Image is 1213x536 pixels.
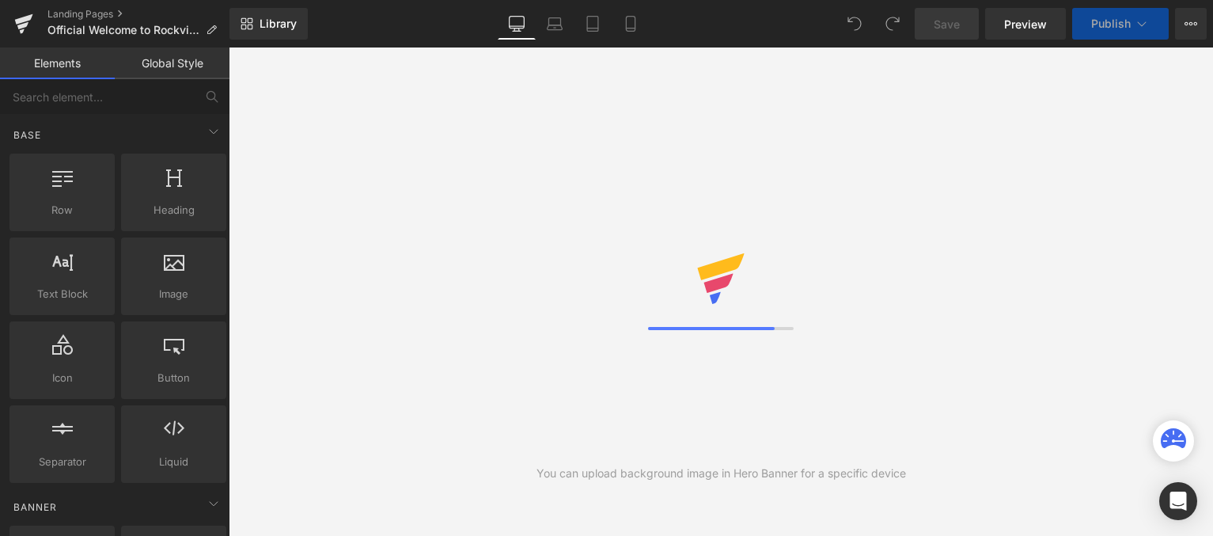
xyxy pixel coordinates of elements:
a: Global Style [115,48,229,79]
button: Undo [839,8,870,40]
span: Text Block [14,286,110,302]
button: Publish [1072,8,1169,40]
div: Open Intercom Messenger [1159,482,1197,520]
span: Image [126,286,222,302]
button: Redo [877,8,908,40]
span: Library [260,17,297,31]
a: Landing Pages [47,8,229,21]
span: Row [14,202,110,219]
span: Official Welcome to Rockville Bracelet 2025 [47,24,199,36]
a: Desktop [498,8,536,40]
span: Separator [14,454,110,470]
span: Save [934,16,960,32]
span: Heading [126,202,222,219]
a: Mobile [612,8,650,40]
span: Banner [12,500,59,515]
span: Liquid [126,454,222,470]
a: Preview [985,8,1066,40]
div: You can upload background image in Hero Banner for a specific device [536,465,906,482]
button: More [1175,8,1207,40]
span: Preview [1004,16,1047,32]
span: Publish [1091,17,1131,30]
span: Icon [14,370,110,386]
span: Button [126,370,222,386]
a: Tablet [574,8,612,40]
a: New Library [229,8,308,40]
a: Laptop [536,8,574,40]
span: Base [12,127,43,143]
